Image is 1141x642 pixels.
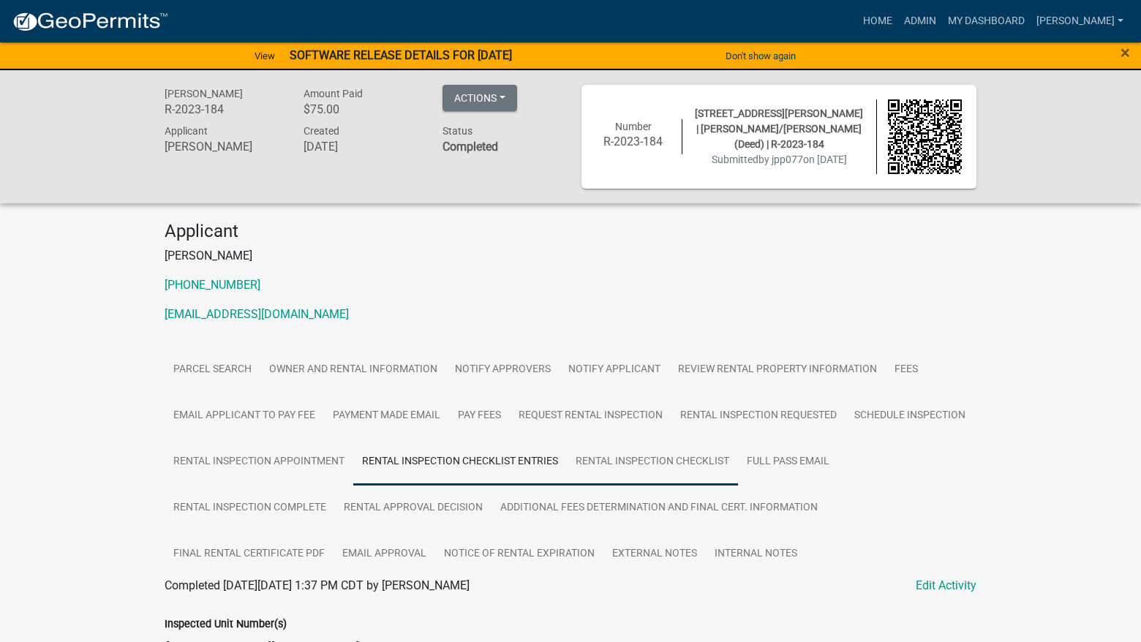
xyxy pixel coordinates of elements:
[260,347,446,393] a: Owner and Rental Information
[304,140,421,154] h6: [DATE]
[738,439,838,486] a: Full Pass Email
[304,88,363,99] span: Amount Paid
[942,7,1031,35] a: My Dashboard
[165,140,282,154] h6: [PERSON_NAME]
[706,531,806,578] a: Internal Notes
[560,347,669,393] a: Notify Applicant
[165,485,335,532] a: Rental Inspection Complete
[596,135,671,148] h6: R-2023-184
[916,577,976,594] a: Edit Activity
[165,531,334,578] a: Final Rental Certificate PDF
[567,439,738,486] a: Rental Inspection Checklist
[165,578,470,592] span: Completed [DATE][DATE] 1:37 PM CDT by [PERSON_NAME]
[671,393,846,439] a: Rental Inspection Requested
[603,531,706,578] a: External Notes
[1121,42,1130,63] span: ×
[449,393,510,439] a: Pay Fees
[165,619,287,630] label: Inspected Unit Number(s)
[888,99,963,174] img: QR code
[758,154,803,165] span: by jpp077
[249,44,281,68] a: View
[304,125,339,137] span: Created
[353,439,567,486] a: Rental Inspection Checklist Entries
[443,85,517,111] button: Actions
[443,140,498,154] strong: Completed
[712,154,847,165] span: Submitted on [DATE]
[165,125,208,137] span: Applicant
[324,393,449,439] a: Payment Made Email
[165,102,282,116] h6: R-2023-184
[1031,7,1129,35] a: [PERSON_NAME]
[857,7,898,35] a: Home
[165,221,976,242] h4: Applicant
[165,439,353,486] a: Rental Inspection Appointment
[165,278,260,292] a: [PHONE_NUMBER]
[165,88,243,99] span: [PERSON_NAME]
[669,347,886,393] a: Review Rental Property Information
[446,347,560,393] a: Notify Approvers
[898,7,942,35] a: Admin
[492,485,826,532] a: Additional Fees Determination and Final Cert. Information
[165,307,349,321] a: [EMAIL_ADDRESS][DOMAIN_NAME]
[165,393,324,439] a: Email Applicant to Pay Fee
[695,107,863,150] span: [STREET_ADDRESS][PERSON_NAME] | [PERSON_NAME]/[PERSON_NAME] (Deed) | R-2023-184
[335,485,492,532] a: Rental Approval Decision
[435,531,603,578] a: Notice of Rental Expiration
[165,247,976,265] p: [PERSON_NAME]
[165,347,260,393] a: Parcel search
[615,121,652,132] span: Number
[443,125,472,137] span: Status
[1121,44,1130,61] button: Close
[510,393,671,439] a: Request Rental Inspection
[720,44,802,68] button: Don't show again
[334,531,435,578] a: Email Approval
[886,347,927,393] a: Fees
[290,48,512,62] strong: SOFTWARE RELEASE DETAILS FOR [DATE]
[304,102,421,116] h6: $75.00
[846,393,974,439] a: Schedule Inspection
